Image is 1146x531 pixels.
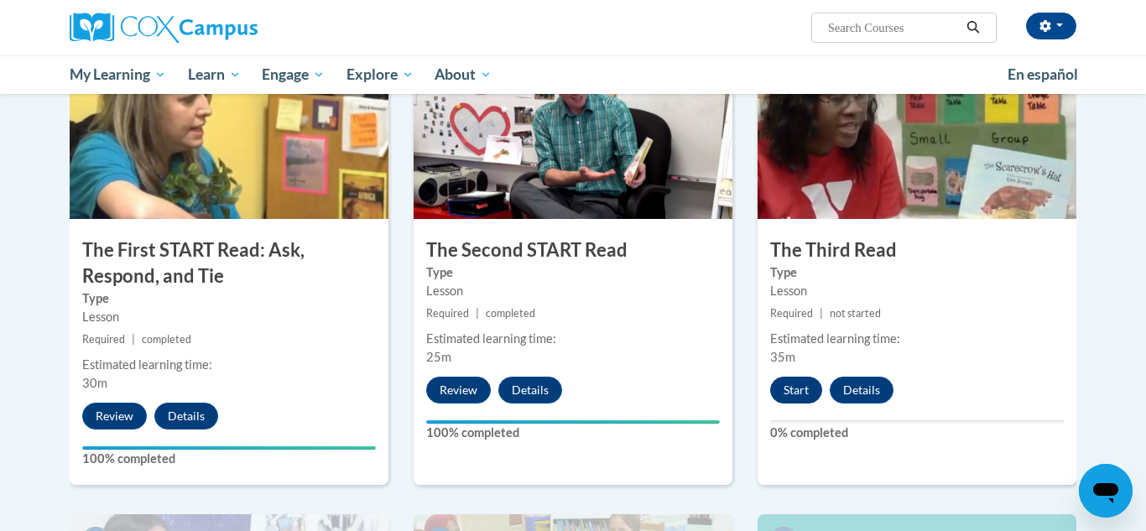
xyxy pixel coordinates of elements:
[770,307,813,320] span: Required
[426,307,469,320] span: Required
[1008,65,1078,83] span: En español
[82,289,376,308] label: Type
[830,307,881,320] span: not started
[82,403,147,429] button: Review
[426,350,451,364] span: 25m
[132,333,135,346] span: |
[70,65,166,85] span: My Learning
[414,237,732,263] h3: The Second START Read
[414,51,732,219] img: Course Image
[476,307,479,320] span: |
[336,55,425,94] a: Explore
[486,307,535,320] span: completed
[426,263,720,282] label: Type
[82,450,376,468] label: 100% completed
[1079,464,1133,518] iframe: Botón para iniciar la ventana de mensajería
[82,376,107,390] span: 30m
[142,333,191,346] span: completed
[82,356,376,374] div: Estimated learning time:
[426,377,491,403] button: Review
[82,333,125,346] span: Required
[770,424,1064,442] label: 0% completed
[188,65,241,85] span: Learn
[154,403,218,429] button: Details
[1026,13,1076,39] button: Account Settings
[426,330,720,348] div: Estimated learning time:
[770,350,795,364] span: 35m
[820,307,823,320] span: |
[770,330,1064,348] div: Estimated learning time:
[44,55,1102,94] div: Main menu
[82,308,376,326] div: Lesson
[59,55,177,94] a: My Learning
[70,13,258,43] img: Cox Campus
[425,55,503,94] a: About
[770,377,822,403] button: Start
[770,263,1064,282] label: Type
[177,55,252,94] a: Learn
[70,13,388,43] a: Cox Campus
[830,377,893,403] button: Details
[426,424,720,442] label: 100% completed
[826,18,961,38] input: Search Courses
[262,65,325,85] span: Engage
[758,51,1076,219] img: Course Image
[435,65,492,85] span: About
[426,420,720,424] div: Your progress
[758,237,1076,263] h3: The Third Read
[70,237,388,289] h3: The First START Read: Ask, Respond, and Tie
[82,446,376,450] div: Your progress
[961,18,986,38] button: Search
[346,65,414,85] span: Explore
[70,51,388,219] img: Course Image
[426,282,720,300] div: Lesson
[770,282,1064,300] div: Lesson
[251,55,336,94] a: Engage
[997,57,1089,92] a: En español
[498,377,562,403] button: Details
